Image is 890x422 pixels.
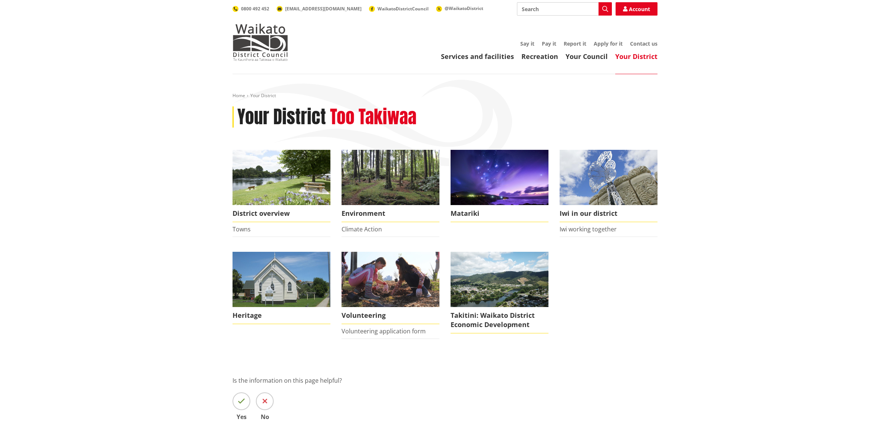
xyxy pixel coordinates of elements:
img: volunteer icon [342,252,439,307]
span: Volunteering [342,307,439,324]
a: Your Council [566,52,608,61]
nav: breadcrumb [233,93,657,99]
span: WaikatoDistrictCouncil [378,6,429,12]
h2: Too Takiwaa [330,106,416,128]
span: No [256,414,274,420]
img: Turangawaewae Ngaruawahia [560,150,657,205]
span: Environment [342,205,439,222]
p: Is the information on this page helpful? [233,376,657,385]
span: 0800 492 452 [241,6,269,12]
span: Yes [233,414,250,420]
img: ngaaruawaahia [451,252,548,307]
img: biodiversity- Wright's Bush_16x9 crop [342,150,439,205]
span: Heritage [233,307,330,324]
a: Takitini: Waikato District Economic Development [451,252,548,333]
a: Pay it [542,40,556,47]
a: Home [233,92,245,99]
a: Ngaruawahia 0015 District overview [233,150,330,222]
a: @WaikatoDistrict [436,5,483,11]
span: [EMAIL_ADDRESS][DOMAIN_NAME] [285,6,362,12]
span: Matariki [451,205,548,222]
a: WaikatoDistrictCouncil [369,6,429,12]
img: Waikato District Council - Te Kaunihera aa Takiwaa o Waikato [233,24,288,61]
a: Services and facilities [441,52,514,61]
img: Matariki over Whiaangaroa [451,150,548,205]
a: Recreation [521,52,558,61]
span: Your District [250,92,276,99]
a: 0800 492 452 [233,6,269,12]
img: Raglan Church [233,252,330,307]
a: [EMAIL_ADDRESS][DOMAIN_NAME] [277,6,362,12]
span: Iwi in our district [560,205,657,222]
a: Volunteering application form [342,327,426,335]
span: District overview [233,205,330,222]
a: volunteer icon Volunteering [342,252,439,324]
a: Your District [615,52,657,61]
a: Iwi working together [560,225,617,233]
a: Report it [564,40,586,47]
a: Contact us [630,40,657,47]
a: Environment [342,150,439,222]
a: Matariki [451,150,548,222]
a: Towns [233,225,251,233]
a: Climate Action [342,225,382,233]
img: Ngaruawahia 0015 [233,150,330,205]
a: Raglan Church Heritage [233,252,330,324]
span: Takitini: Waikato District Economic Development [451,307,548,333]
a: Apply for it [594,40,623,47]
h1: Your District [237,106,326,128]
a: Account [616,2,657,16]
a: Turangawaewae Ngaruawahia Iwi in our district [560,150,657,222]
a: Say it [520,40,534,47]
span: @WaikatoDistrict [445,5,483,11]
input: Search input [517,2,612,16]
